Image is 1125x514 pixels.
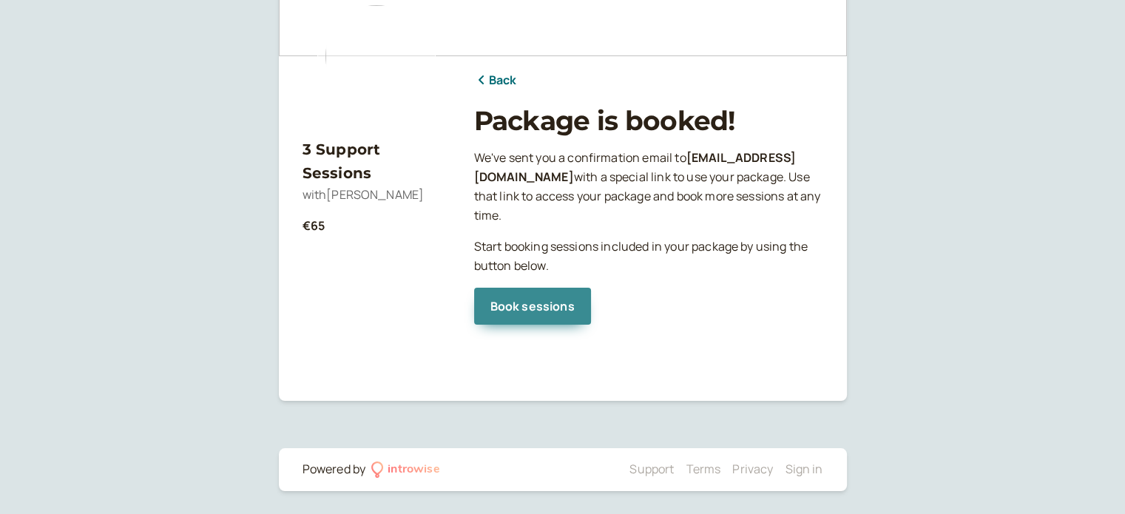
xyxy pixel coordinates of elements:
p: We ' ve sent you a confirmation email to with a special link to use your package. Use that link t... [474,149,823,226]
b: €65 [303,217,325,234]
a: Privacy [732,461,773,477]
div: Powered by [303,460,366,479]
a: introwise [371,460,440,479]
a: Back [474,71,517,90]
h3: 3 Support Sessions [303,138,450,186]
h1: Package is booked! [474,105,823,137]
a: Sign in [785,461,822,477]
p: Start booking sessions included in your package by using the button below. [474,237,823,276]
a: Terms [686,461,720,477]
div: introwise [388,460,439,479]
a: Book sessions [474,288,591,325]
a: Support [629,461,674,477]
span: with [PERSON_NAME] [303,186,425,203]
